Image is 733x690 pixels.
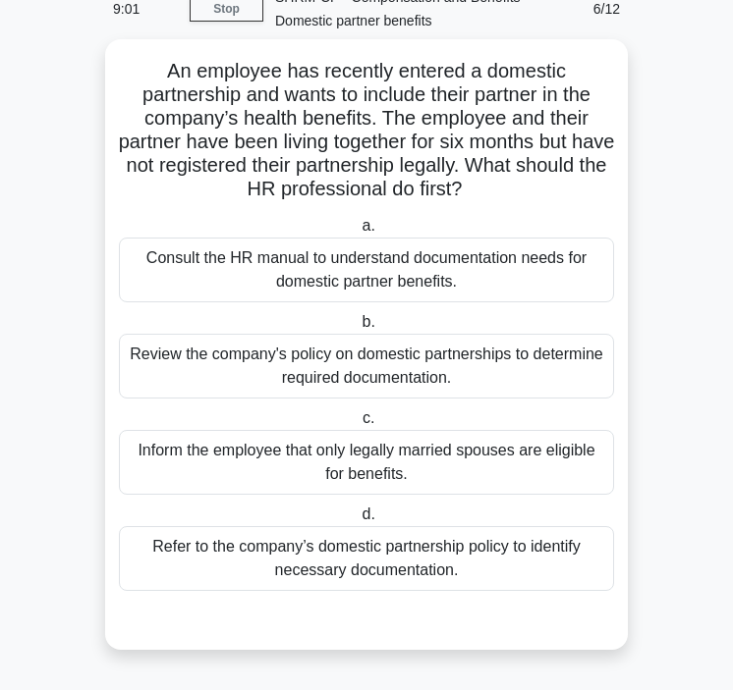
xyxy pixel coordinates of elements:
span: b. [363,313,375,330]
div: Consult the HR manual to understand documentation needs for domestic partner benefits. [119,238,614,302]
h5: An employee has recently entered a domestic partnership and wants to include their partner in the... [117,59,616,202]
div: Refer to the company’s domestic partnership policy to identify necessary documentation. [119,526,614,591]
div: Inform the employee that only legally married spouses are eligible for benefits. [119,430,614,495]
span: a. [363,217,375,234]
span: c. [363,409,374,426]
div: Review the company's policy on domestic partnerships to determine required documentation. [119,334,614,398]
span: d. [363,505,375,522]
